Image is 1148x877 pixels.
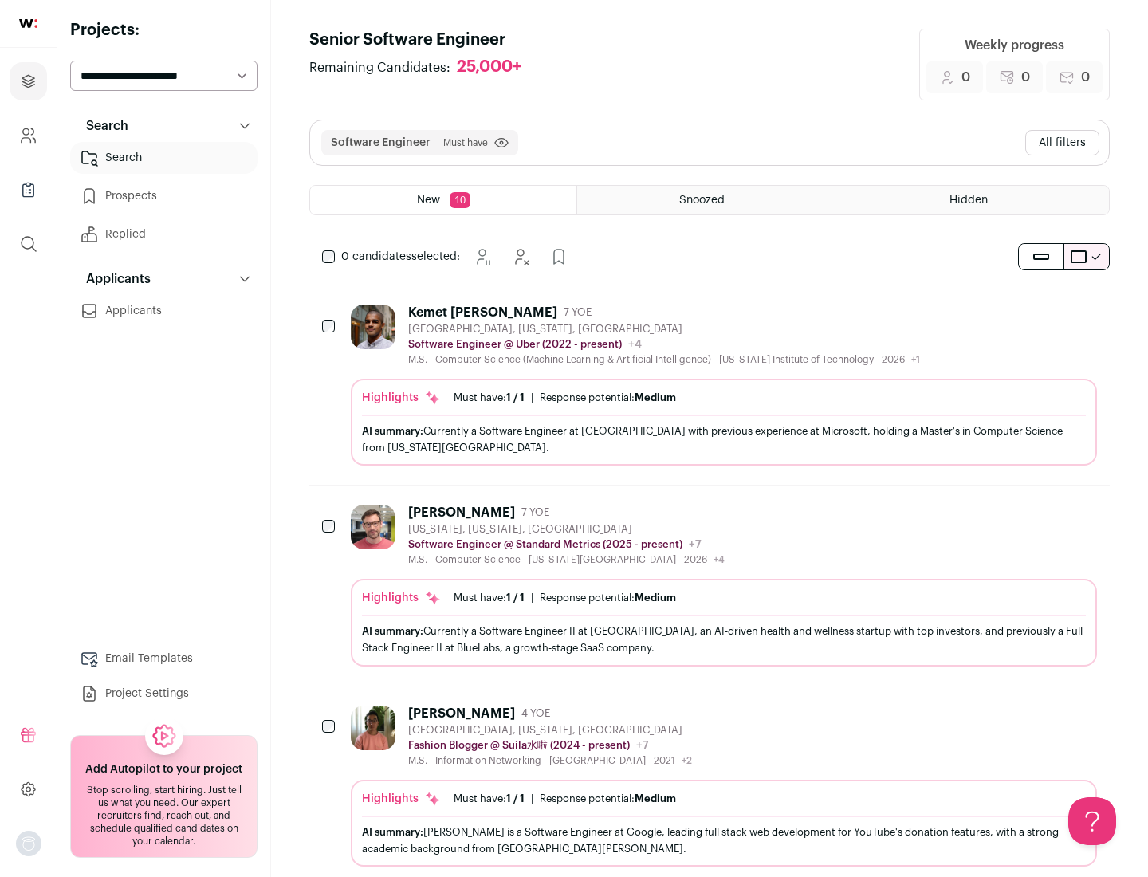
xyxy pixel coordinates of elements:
span: 7 YOE [521,506,549,519]
span: 1 / 1 [506,392,525,403]
ul: | [454,792,676,805]
span: AI summary: [362,426,423,436]
div: 25,000+ [457,57,521,77]
div: Must have: [454,792,525,805]
div: [PERSON_NAME] [408,505,515,521]
div: Response potential: [540,592,676,604]
span: Remaining Candidates: [309,58,450,77]
span: selected: [341,249,460,265]
span: Medium [635,793,676,804]
iframe: Help Scout Beacon - Open [1068,797,1116,845]
button: Applicants [70,263,258,295]
span: 0 [961,68,970,87]
div: [GEOGRAPHIC_DATA], [US_STATE], [GEOGRAPHIC_DATA] [408,323,920,336]
button: Search [70,110,258,142]
button: Hide [505,241,537,273]
span: AI summary: [362,626,423,636]
span: 7 YOE [564,306,592,319]
span: 0 [1021,68,1030,87]
button: Add to Prospects [543,241,575,273]
a: Company Lists [10,171,47,209]
a: Email Templates [70,643,258,674]
p: Applicants [77,269,151,289]
div: Currently a Software Engineer at [GEOGRAPHIC_DATA] with previous experience at Microsoft, holding... [362,423,1086,456]
div: M.S. - Information Networking - [GEOGRAPHIC_DATA] - 2021 [408,754,692,767]
div: Weekly progress [965,36,1064,55]
h1: Senior Software Engineer [309,29,537,51]
button: All filters [1025,130,1099,155]
img: 92c6d1596c26b24a11d48d3f64f639effaf6bd365bf059bea4cfc008ddd4fb99.jpg [351,505,395,549]
span: 1 / 1 [506,793,525,804]
div: M.S. - Computer Science (Machine Learning & Artificial Intelligence) - [US_STATE] Institute of Te... [408,353,920,366]
img: 1d26598260d5d9f7a69202d59cf331847448e6cffe37083edaed4f8fc8795bfe [351,305,395,349]
span: 4 YOE [521,707,550,720]
span: +1 [911,355,920,364]
a: Project Settings [70,678,258,710]
span: Medium [635,592,676,603]
a: Add Autopilot to your project Stop scrolling, start hiring. Just tell us what you need. Our exper... [70,735,258,858]
div: Stop scrolling, start hiring. Just tell us what you need. Our expert recruiters find, reach out, ... [81,784,247,848]
span: 1 / 1 [506,592,525,603]
span: AI summary: [362,827,423,837]
img: ebffc8b94a612106133ad1a79c5dcc917f1f343d62299c503ebb759c428adb03.jpg [351,706,395,750]
a: Replied [70,218,258,250]
p: Search [77,116,128,136]
p: Software Engineer @ Uber (2022 - present) [408,338,622,351]
img: wellfound-shorthand-0d5821cbd27db2630d0214b213865d53afaa358527fdda9d0ea32b1df1b89c2c.svg [19,19,37,28]
span: Must have [443,136,488,149]
a: Hidden [843,186,1109,214]
span: 10 [450,192,470,208]
p: Software Engineer @ Standard Metrics (2025 - present) [408,538,682,551]
a: [PERSON_NAME] 7 YOE [US_STATE], [US_STATE], [GEOGRAPHIC_DATA] Software Engineer @ Standard Metric... [351,505,1097,666]
div: Kemet [PERSON_NAME] [408,305,557,321]
span: +2 [682,756,692,765]
div: [GEOGRAPHIC_DATA], [US_STATE], [GEOGRAPHIC_DATA] [408,724,692,737]
a: Search [70,142,258,174]
a: Company and ATS Settings [10,116,47,155]
span: Medium [635,392,676,403]
div: [PERSON_NAME] is a Software Engineer at Google, leading full stack web development for YouTube's ... [362,824,1086,857]
div: [US_STATE], [US_STATE], [GEOGRAPHIC_DATA] [408,523,725,536]
div: Highlights [362,791,441,807]
div: Response potential: [540,792,676,805]
button: Open dropdown [16,831,41,856]
span: Snoozed [679,195,725,206]
div: [PERSON_NAME] [408,706,515,722]
span: Hidden [949,195,988,206]
span: +4 [714,555,725,564]
div: Highlights [362,590,441,606]
div: Highlights [362,390,441,406]
div: Response potential: [540,391,676,404]
span: New [417,195,440,206]
span: +7 [636,740,649,751]
div: Must have: [454,592,525,604]
a: Prospects [70,180,258,212]
ul: | [454,592,676,604]
span: 0 [1081,68,1090,87]
span: +4 [628,339,642,350]
a: Snoozed [577,186,843,214]
a: [PERSON_NAME] 4 YOE [GEOGRAPHIC_DATA], [US_STATE], [GEOGRAPHIC_DATA] Fashion Blogger @ Suila水啦 (2... [351,706,1097,867]
span: 0 candidates [341,251,411,262]
h2: Add Autopilot to your project [85,761,242,777]
a: Projects [10,62,47,100]
div: Currently a Software Engineer II at [GEOGRAPHIC_DATA], an AI-driven health and wellness startup w... [362,623,1086,656]
span: +7 [689,539,702,550]
a: Kemet [PERSON_NAME] 7 YOE [GEOGRAPHIC_DATA], [US_STATE], [GEOGRAPHIC_DATA] Software Engineer @ Ub... [351,305,1097,466]
a: Applicants [70,295,258,327]
ul: | [454,391,676,404]
h2: Projects: [70,19,258,41]
button: Snooze [466,241,498,273]
button: Software Engineer [331,135,431,151]
p: Fashion Blogger @ Suila水啦 (2024 - present) [408,739,630,752]
div: Must have: [454,391,525,404]
div: M.S. - Computer Science - [US_STATE][GEOGRAPHIC_DATA] - 2026 [408,553,725,566]
img: nopic.png [16,831,41,856]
